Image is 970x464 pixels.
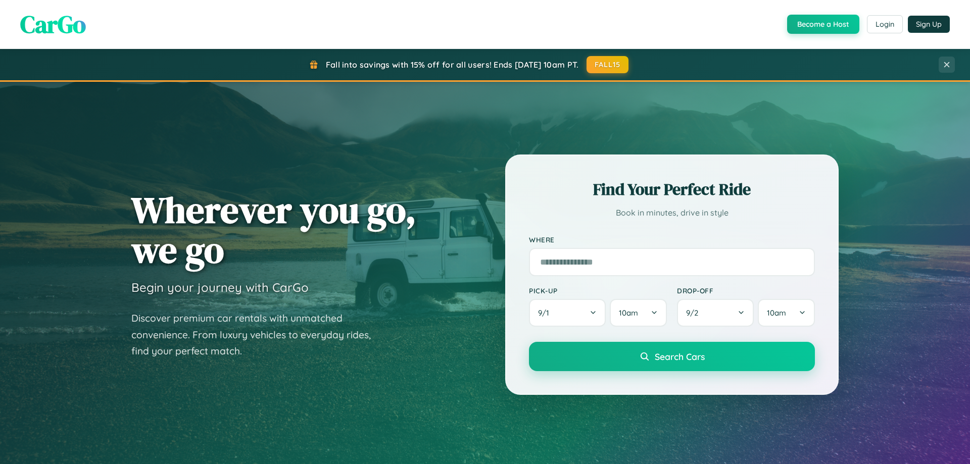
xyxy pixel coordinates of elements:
[686,308,703,318] span: 9 / 2
[767,308,786,318] span: 10am
[131,190,416,270] h1: Wherever you go, we go
[677,299,754,327] button: 9/2
[529,205,815,220] p: Book in minutes, drive in style
[677,286,815,295] label: Drop-off
[610,299,667,327] button: 10am
[908,16,950,33] button: Sign Up
[326,60,579,70] span: Fall into savings with 15% off for all users! Ends [DATE] 10am PT.
[131,310,384,359] p: Discover premium car rentals with unmatched convenience. From luxury vehicles to everyday rides, ...
[538,308,554,318] span: 9 / 1
[529,299,606,327] button: 9/1
[529,342,815,371] button: Search Cars
[758,299,815,327] button: 10am
[619,308,638,318] span: 10am
[587,56,629,73] button: FALL15
[867,15,903,33] button: Login
[787,15,859,34] button: Become a Host
[529,178,815,200] h2: Find Your Perfect Ride
[529,286,667,295] label: Pick-up
[529,235,815,244] label: Where
[655,351,705,362] span: Search Cars
[20,8,86,41] span: CarGo
[131,280,309,295] h3: Begin your journey with CarGo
